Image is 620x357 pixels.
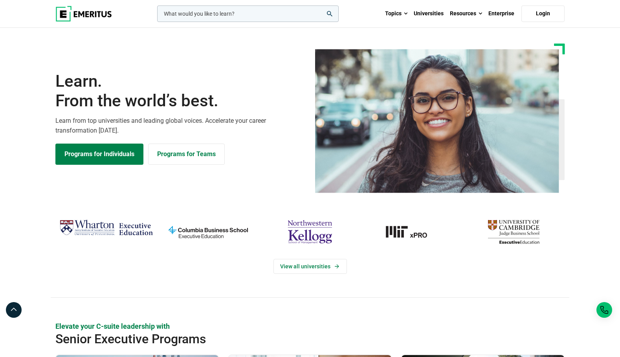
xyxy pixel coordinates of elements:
[273,259,347,274] a: View Universities
[161,217,255,247] img: columbia-business-school
[521,5,565,22] a: Login
[55,321,565,331] p: Elevate your C-suite leadership with
[55,71,305,111] h1: Learn.
[59,217,153,240] img: Wharton Executive Education
[157,5,339,22] input: woocommerce-product-search-field-0
[365,217,459,247] img: MIT xPRO
[55,144,143,165] a: Explore Programs
[55,116,305,136] p: Learn from top universities and leading global voices. Accelerate your career transformation [DATE].
[148,144,225,165] a: Explore for Business
[467,217,561,247] img: cambridge-judge-business-school
[315,49,559,193] img: Learn from the world's best
[365,217,459,247] a: MIT-xPRO
[55,331,514,347] h2: Senior Executive Programs
[263,217,357,247] img: northwestern-kellogg
[55,91,305,111] span: From the world’s best.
